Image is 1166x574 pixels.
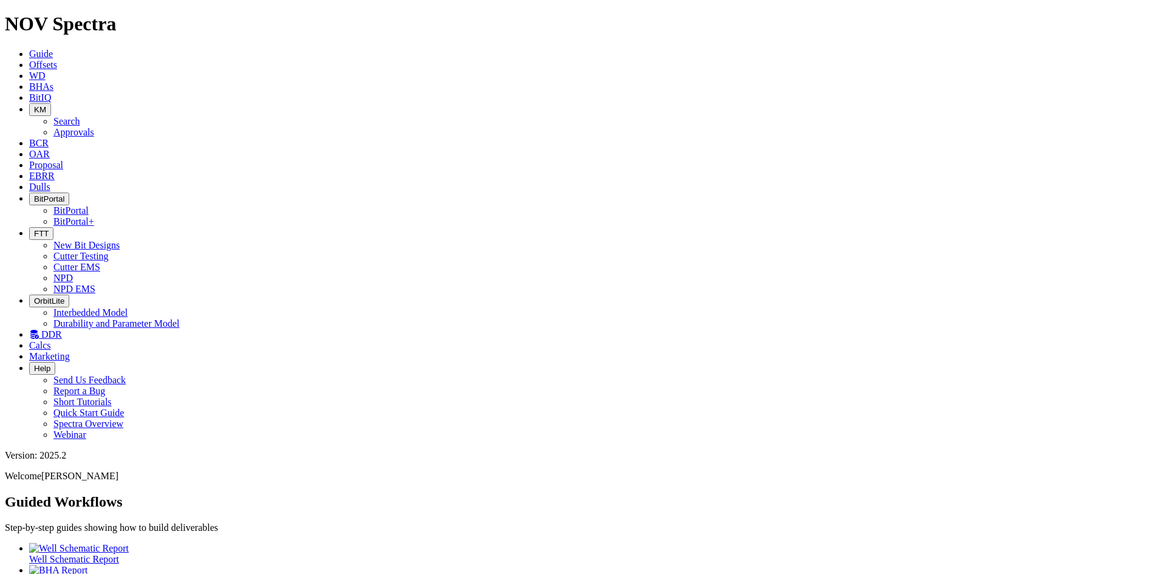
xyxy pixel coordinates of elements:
[29,171,55,181] a: EBRR
[53,318,180,329] a: Durability and Parameter Model
[29,70,46,81] a: WD
[29,60,57,70] a: Offsets
[41,471,118,481] span: [PERSON_NAME]
[53,429,86,440] a: Webinar
[53,284,95,294] a: NPD EMS
[34,296,64,306] span: OrbitLite
[5,471,1161,482] p: Welcome
[53,273,73,283] a: NPD
[53,216,94,227] a: BitPortal+
[53,307,128,318] a: Interbedded Model
[29,81,53,92] a: BHAs
[29,351,70,361] a: Marketing
[53,205,89,216] a: BitPortal
[29,138,49,148] a: BCR
[53,386,105,396] a: Report a Bug
[53,240,120,250] a: New Bit Designs
[41,329,62,340] span: DDR
[34,229,49,238] span: FTT
[29,543,1161,564] a: Well Schematic Report Well Schematic Report
[53,116,80,126] a: Search
[34,364,50,373] span: Help
[29,149,50,159] a: OAR
[29,329,62,340] a: DDR
[29,182,50,192] a: Dulls
[53,127,94,137] a: Approvals
[53,251,109,261] a: Cutter Testing
[29,227,53,240] button: FTT
[29,295,69,307] button: OrbitLite
[34,194,64,203] span: BitPortal
[29,103,51,116] button: KM
[29,554,119,564] span: Well Schematic Report
[53,419,123,429] a: Spectra Overview
[5,13,1161,35] h1: NOV Spectra
[29,49,53,59] a: Guide
[5,522,1161,533] p: Step-by-step guides showing how to build deliverables
[34,105,46,114] span: KM
[53,397,112,407] a: Short Tutorials
[53,375,126,385] a: Send Us Feedback
[29,340,51,350] a: Calcs
[29,362,55,375] button: Help
[5,450,1161,461] div: Version: 2025.2
[53,262,100,272] a: Cutter EMS
[29,160,63,170] a: Proposal
[53,408,124,418] a: Quick Start Guide
[5,494,1161,510] h2: Guided Workflows
[29,92,51,103] a: BitIQ
[29,543,129,554] img: Well Schematic Report
[29,193,69,205] button: BitPortal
